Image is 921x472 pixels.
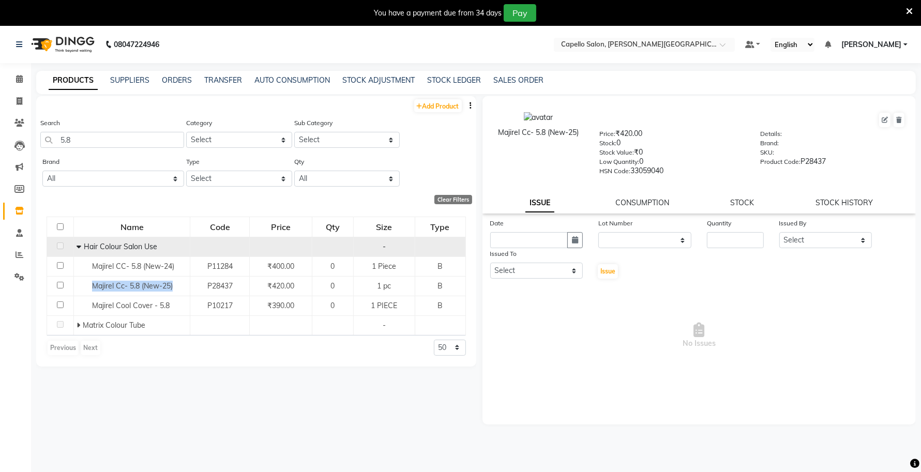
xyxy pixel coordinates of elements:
a: STOCK ADJUSTMENT [342,75,415,85]
a: AUTO CONSUMPTION [254,75,330,85]
img: avatar [524,112,553,123]
a: SUPPLIERS [110,75,149,85]
div: Clear Filters [434,195,472,204]
label: Brand [42,157,59,166]
label: Lot Number [598,219,632,228]
label: Qty [294,157,304,166]
span: 0 [330,262,335,271]
span: B [437,281,443,291]
div: Code [191,218,249,236]
label: Date [490,219,504,228]
label: Issued To [490,249,517,258]
img: logo [26,30,97,59]
span: ₹420.00 [267,281,294,291]
button: Pay [504,4,536,22]
label: Search [40,118,60,128]
span: 0 [330,301,335,310]
span: [PERSON_NAME] [841,39,901,50]
a: ORDERS [162,75,192,85]
label: SKU: [760,148,774,157]
a: PRODUCTS [49,71,98,90]
label: HSN Code: [600,166,631,176]
a: ISSUE [525,194,554,212]
div: 33059040 [600,165,745,180]
a: STOCK LEDGER [427,75,481,85]
button: Issue [598,264,618,279]
span: - [383,242,386,251]
span: Majirel CC- 5.8 (New-24) [92,262,174,271]
span: ₹390.00 [267,301,294,310]
label: Product Code: [760,157,801,166]
a: STOCK HISTORY [816,198,873,207]
span: B [437,262,443,271]
div: Name [74,218,189,236]
span: No Issues [490,284,909,387]
div: ₹420.00 [600,128,745,143]
span: 1 PIECE [371,301,397,310]
span: 0 [330,281,335,291]
span: Collapse Row [77,242,84,251]
div: Majirel Cc- 5.8 (New-25) [493,127,584,138]
div: Size [354,218,414,236]
a: STOCK [730,198,754,207]
span: B [437,301,443,310]
a: CONSUMPTION [615,198,669,207]
label: Details: [760,129,782,139]
span: Expand Row [77,321,83,330]
span: 1 Piece [372,262,396,271]
span: Matrix Colour Tube [83,321,145,330]
label: Stock Value: [600,148,635,157]
span: - [383,321,386,330]
span: P10217 [207,301,233,310]
div: 0 [600,138,745,152]
div: 0 [600,156,745,171]
div: Type [416,218,465,236]
span: ₹400.00 [267,262,294,271]
label: Category [186,118,212,128]
div: You have a payment due from 34 days [374,8,502,19]
span: Issue [600,267,615,275]
label: Brand: [760,139,779,148]
span: P11284 [207,262,233,271]
label: Stock: [600,139,617,148]
div: Qty [313,218,353,236]
label: Type [186,157,200,166]
div: ₹0 [600,147,745,161]
div: Price [250,218,311,236]
a: TRANSFER [204,75,242,85]
label: Price: [600,129,616,139]
span: Hair Colour Salon Use [84,242,157,251]
a: Add Product [414,99,462,112]
b: 08047224946 [114,30,159,59]
span: 1 pc [377,281,391,291]
a: SALES ORDER [493,75,543,85]
input: Search by product name or code [40,132,184,148]
label: Issued By [779,219,807,228]
span: Majirel Cc- 5.8 (New-25) [92,281,173,291]
label: Quantity [707,219,731,228]
span: P28437 [207,281,233,291]
label: Sub Category [294,118,333,128]
label: Low Quantity: [600,157,640,166]
span: Majirel Cool Cover - 5.8 [92,301,170,310]
div: P28437 [760,156,905,171]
